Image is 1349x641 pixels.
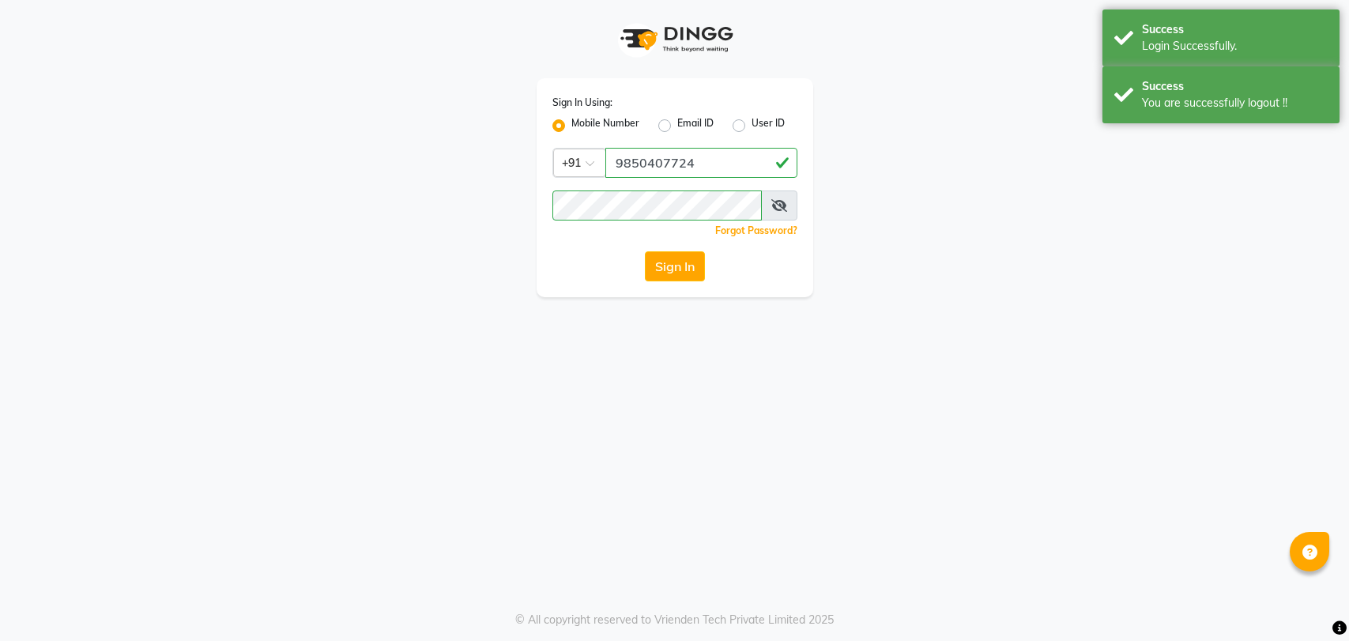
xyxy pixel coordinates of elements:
[552,96,612,110] label: Sign In Using:
[715,224,797,236] a: Forgot Password?
[645,251,705,281] button: Sign In
[752,116,785,135] label: User ID
[1142,21,1328,38] div: Success
[605,148,797,178] input: Username
[1142,38,1328,55] div: Login Successfully.
[1142,95,1328,111] div: You are successfully logout !!
[571,116,639,135] label: Mobile Number
[1142,78,1328,95] div: Success
[552,190,762,221] input: Username
[612,16,738,62] img: logo1.svg
[677,116,714,135] label: Email ID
